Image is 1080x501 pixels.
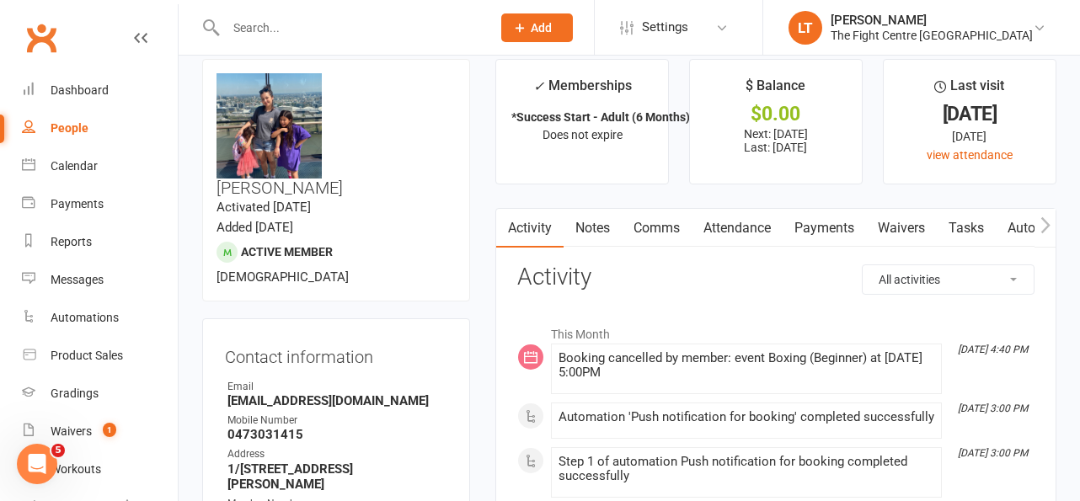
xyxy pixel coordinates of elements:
[22,413,178,450] a: Waivers 1
[51,273,104,286] div: Messages
[51,121,88,135] div: People
[496,209,564,248] a: Activity
[227,446,447,462] div: Address
[783,209,866,248] a: Payments
[51,386,99,400] div: Gradings
[217,73,322,179] img: image1731003114.png
[22,450,178,488] a: Workouts
[642,8,688,46] span: Settings
[51,444,65,457] span: 5
[543,128,623,141] span: Does not expire
[533,78,544,94] i: ✓
[559,351,934,380] div: Booking cancelled by member: event Boxing (Beginner) at [DATE] 5:00PM
[51,197,104,211] div: Payments
[17,444,57,484] iframe: Intercom live chat
[22,185,178,223] a: Payments
[217,220,293,235] time: Added [DATE]
[517,264,1035,290] h3: Activity
[217,269,349,285] span: [DEMOGRAPHIC_DATA]
[103,423,116,437] span: 1
[22,223,178,261] a: Reports
[692,209,783,248] a: Attendance
[227,413,447,429] div: Mobile Number
[958,344,1028,355] i: [DATE] 4:40 PM
[51,462,101,476] div: Workouts
[705,105,847,123] div: $0.00
[934,75,1004,105] div: Last visit
[51,235,92,248] div: Reports
[217,200,311,215] time: Activated [DATE]
[622,209,692,248] a: Comms
[789,11,822,45] div: LT
[22,72,178,109] a: Dashboard
[20,17,62,59] a: Clubworx
[517,317,1035,344] li: This Month
[501,13,573,42] button: Add
[241,245,333,258] span: Active member
[564,209,622,248] a: Notes
[958,447,1028,459] i: [DATE] 3:00 PM
[831,28,1033,43] div: The Fight Centre [GEOGRAPHIC_DATA]
[927,148,1013,162] a: view attendance
[22,299,178,337] a: Automations
[221,16,479,40] input: Search...
[51,311,119,324] div: Automations
[51,424,92,438] div: Waivers
[51,159,98,173] div: Calendar
[51,83,109,97] div: Dashboard
[225,341,447,366] h3: Contact information
[705,127,847,154] p: Next: [DATE] Last: [DATE]
[227,427,447,442] strong: 0473031415
[227,379,447,395] div: Email
[559,410,934,424] div: Automation 'Push notification for booking' completed successfully
[937,209,996,248] a: Tasks
[22,109,178,147] a: People
[746,75,805,105] div: $ Balance
[227,393,447,408] strong: [EMAIL_ADDRESS][DOMAIN_NAME]
[22,337,178,375] a: Product Sales
[533,75,632,106] div: Memberships
[51,349,123,362] div: Product Sales
[559,455,934,483] div: Step 1 of automation Push notification for booking completed successfully
[866,209,937,248] a: Waivers
[217,73,456,197] h3: [PERSON_NAME]
[531,21,552,35] span: Add
[511,110,690,124] strong: *Success Start - Adult (6 Months)
[899,105,1040,123] div: [DATE]
[899,127,1040,146] div: [DATE]
[831,13,1033,28] div: [PERSON_NAME]
[22,147,178,185] a: Calendar
[22,261,178,299] a: Messages
[958,402,1028,414] i: [DATE] 3:00 PM
[227,461,447,492] strong: 1/[STREET_ADDRESS][PERSON_NAME]
[22,375,178,413] a: Gradings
